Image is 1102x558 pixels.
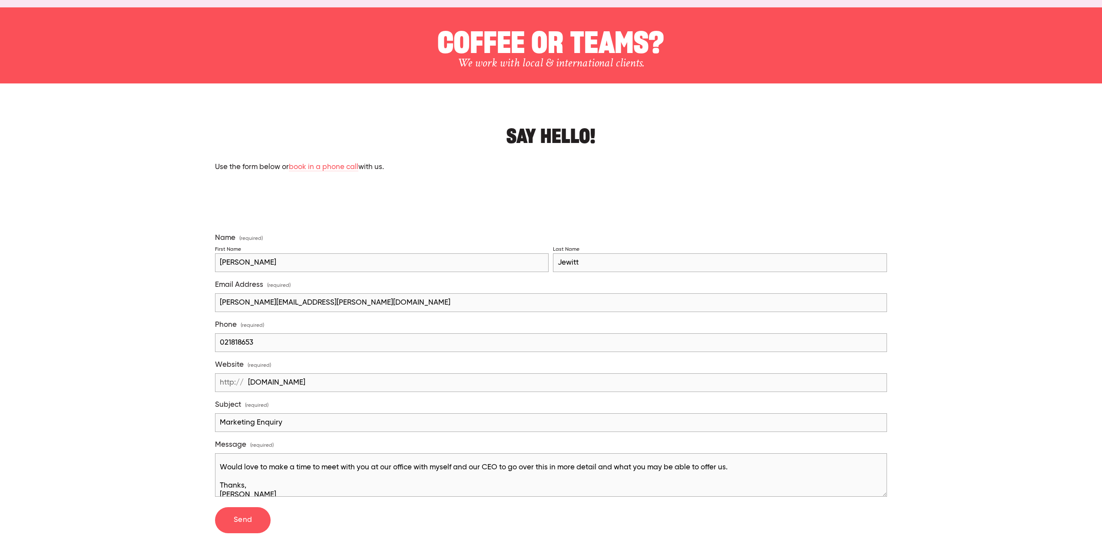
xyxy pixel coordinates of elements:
span: (required) [245,400,268,412]
span: Name [215,233,235,242]
textarea: Hi there, We are a Commercial Property company putting our feelers out for a new Social Media com... [215,453,887,497]
span: Email Address [215,280,263,289]
span: Subject [215,400,241,409]
h1: COFFEE OR TEAMS? [112,20,990,56]
span: (required) [241,320,264,332]
h3: We work with local & international clients. [112,56,990,70]
button: SendSend [215,507,271,533]
span: Phone [215,320,237,329]
h2: Say hello! [215,118,887,145]
span: Message [215,440,246,449]
p: Use the form below or with us. [215,162,887,173]
span: (required) [239,236,263,241]
span: http:// [215,373,248,392]
span: (required) [267,280,291,292]
span: (required) [248,360,271,372]
a: book in a phone call [289,163,358,172]
div: Last Name [553,246,579,253]
span: Send [234,516,252,524]
span: (required) [250,440,274,452]
div: First Name [215,246,241,253]
span: Website [215,360,244,369]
